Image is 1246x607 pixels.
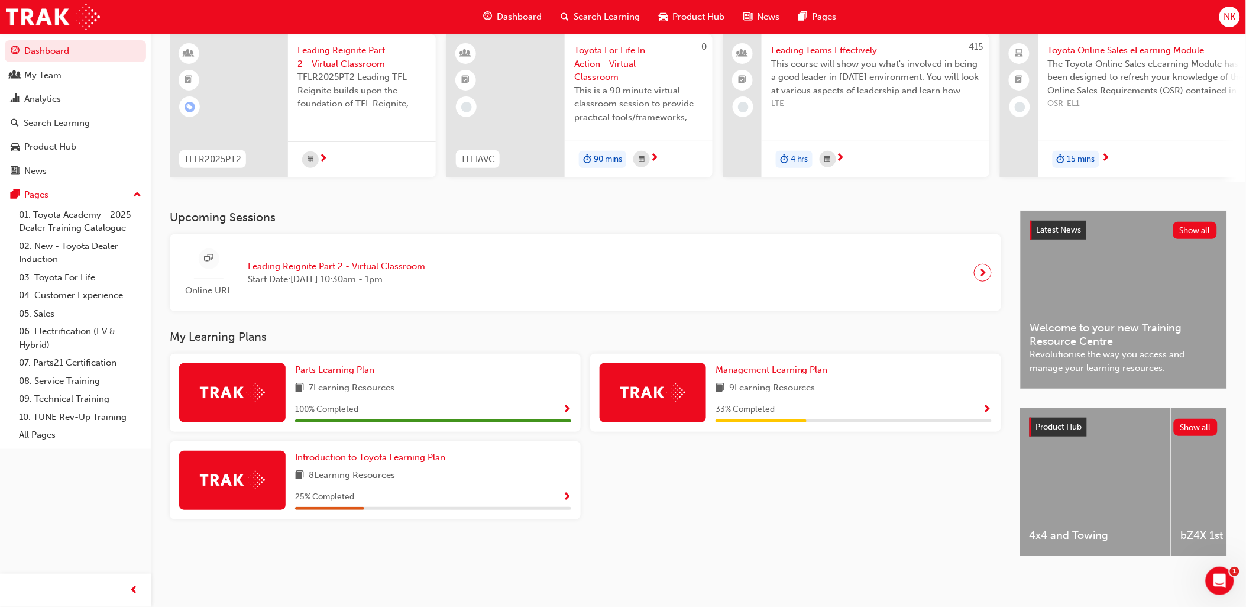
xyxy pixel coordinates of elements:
span: Show Progress [983,405,992,415]
span: 90 mins [594,153,622,166]
a: Search Learning [5,112,146,134]
span: calendar-icon [825,152,831,167]
a: 415Leading Teams EffectivelyThis course will show you what's involved in being a good leader in [... [723,34,989,177]
span: next-icon [1102,153,1111,164]
span: Leading Reignite Part 2 - Virtual Classroom [248,260,425,273]
span: next-icon [650,153,659,164]
span: 415 [969,41,983,52]
span: Introduction to Toyota Learning Plan [295,452,445,463]
button: Pages [5,184,146,206]
span: booktick-icon [462,73,470,88]
button: Show Progress [983,402,992,417]
span: Welcome to your new Training Resource Centre [1030,321,1217,348]
span: This course will show you what's involved in being a good leader in [DATE] environment. You will ... [771,57,980,98]
a: Product HubShow all [1030,418,1218,437]
span: learningRecordVerb_NONE-icon [461,102,472,112]
span: Search Learning [574,10,640,24]
span: 25 % Completed [295,490,354,504]
button: Show Progress [562,402,571,417]
a: Latest NewsShow allWelcome to your new Training Resource CentreRevolutionise the way you access a... [1020,211,1227,389]
img: Trak [6,4,100,30]
span: learningRecordVerb_NONE-icon [1015,102,1025,112]
span: book-icon [716,381,724,396]
span: learningResourceType_INSTRUCTOR_LED-icon [462,46,470,62]
div: Search Learning [24,117,90,130]
span: Parts Learning Plan [295,364,374,375]
span: 7 Learning Resources [309,381,394,396]
a: Product Hub [5,136,146,158]
img: Trak [200,471,265,489]
a: News [5,160,146,182]
a: Dashboard [5,40,146,62]
span: people-icon [11,70,20,81]
span: 4 hrs [791,153,808,166]
iframe: Intercom live chat [1206,567,1234,595]
span: guage-icon [483,9,492,24]
span: duration-icon [780,152,788,167]
a: TFLR2025PT2Leading Reignite Part 2 - Virtual ClassroomTFLR2025PT2 Leading TFL Reignite builds upo... [170,34,436,177]
span: search-icon [561,9,569,24]
span: news-icon [743,9,752,24]
span: Show Progress [562,492,571,503]
span: book-icon [295,469,304,483]
span: learningResourceType_INSTRUCTOR_LED-icon [185,46,193,62]
span: chart-icon [11,94,20,105]
span: search-icon [11,118,19,129]
a: guage-iconDashboard [474,5,551,29]
button: Show Progress [562,490,571,505]
span: Management Learning Plan [716,364,828,375]
button: DashboardMy TeamAnalyticsSearch LearningProduct HubNews [5,38,146,184]
img: Trak [200,383,265,402]
span: learningRecordVerb_ENROLL-icon [185,102,195,112]
div: Pages [24,188,48,202]
span: 1 [1230,567,1239,576]
a: Latest NewsShow all [1030,221,1217,240]
div: Analytics [24,92,61,106]
a: 07. Parts21 Certification [14,354,146,372]
button: Show all [1173,222,1218,239]
span: 15 mins [1067,153,1095,166]
a: 0TFLIAVCToyota For Life In Action - Virtual ClassroomThis is a 90 minute virtual classroom sessio... [446,34,713,177]
span: Product Hub [1036,422,1082,432]
button: Show all [1174,419,1218,436]
div: My Team [24,69,62,82]
span: guage-icon [11,46,20,57]
span: 33 % Completed [716,403,775,416]
a: pages-iconPages [789,5,846,29]
a: 01. Toyota Academy - 2025 Dealer Training Catalogue [14,206,146,237]
span: 8 Learning Resources [309,469,395,483]
span: booktick-icon [1015,73,1024,88]
span: LTE [771,97,980,111]
span: next-icon [836,153,845,164]
div: Product Hub [24,140,76,154]
a: 03. Toyota For Life [14,269,146,287]
a: 08. Service Training [14,372,146,390]
a: news-iconNews [734,5,789,29]
span: duration-icon [583,152,591,167]
a: car-iconProduct Hub [649,5,734,29]
a: Management Learning Plan [716,363,833,377]
span: Latest News [1037,225,1082,235]
span: Dashboard [497,10,542,24]
span: calendar-icon [308,153,313,167]
span: booktick-icon [185,73,193,88]
span: News [757,10,779,24]
span: Start Date: [DATE] 10:30am - 1pm [248,273,425,286]
div: News [24,164,47,178]
span: next-icon [979,264,988,281]
a: 06. Electrification (EV & Hybrid) [14,322,146,354]
span: prev-icon [130,583,139,598]
span: 4x4 and Towing [1030,529,1161,543]
a: Parts Learning Plan [295,363,379,377]
a: Online URLLeading Reignite Part 2 - Virtual ClassroomStart Date:[DATE] 10:30am - 1pm [179,244,992,302]
a: 04. Customer Experience [14,286,146,305]
span: TFLR2025PT2 Leading TFL Reignite builds upon the foundation of TFL Reignite, reaffirming our comm... [297,70,426,111]
a: My Team [5,64,146,86]
span: calendar-icon [639,152,645,167]
a: search-iconSearch Learning [551,5,649,29]
span: 9 Learning Resources [729,381,815,396]
span: Revolutionise the way you access and manage your learning resources. [1030,348,1217,374]
h3: Upcoming Sessions [170,211,1001,224]
span: Online URL [179,284,238,298]
span: duration-icon [1057,152,1065,167]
